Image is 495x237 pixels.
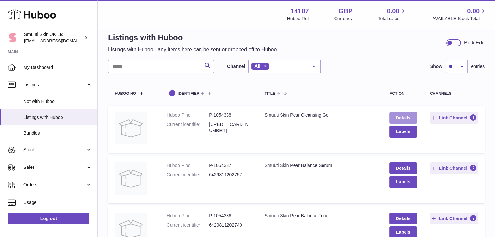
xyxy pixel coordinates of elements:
label: Channel [227,63,245,69]
button: Link Channel [430,162,478,174]
div: channels [430,92,478,96]
dt: Current identifier [167,222,209,228]
dt: Current identifier [167,121,209,134]
a: Details [389,162,417,174]
label: Show [430,63,442,69]
dd: 6429811202740 [209,222,251,228]
p: Listings with Huboo - any items here can be sent or dropped off to Huboo. [108,46,278,53]
dd: [CREDIT_CARD_NUMBER] [209,121,251,134]
button: Link Channel [430,213,478,224]
dt: Huboo P no [167,112,209,118]
img: Smuuti Skin Pear Balance Serum [115,162,147,195]
span: Total sales [378,16,407,22]
span: AVAILABLE Stock Total [432,16,487,22]
span: Bundles [23,130,92,136]
span: Huboo no [115,92,136,96]
strong: 14107 [291,7,309,16]
div: Bulk Edit [464,39,485,46]
dt: Huboo P no [167,162,209,168]
span: Link Channel [439,115,467,121]
button: Link Channel [430,112,478,124]
span: My Dashboard [23,64,92,70]
a: 0.00 AVAILABLE Stock Total [432,7,487,22]
span: title [265,92,275,96]
a: Details [389,112,417,124]
img: Smuuti Skin Pear Cleansing Gel [115,112,147,144]
div: Smuuti Skin Pear Balance Serum [265,162,377,168]
span: Not with Huboo [23,98,92,105]
dt: Huboo P no [167,213,209,219]
div: Smuuti Skin UK Ltd [24,31,83,44]
span: Listings [23,82,86,88]
a: Log out [8,213,89,224]
span: Stock [23,147,86,153]
button: Labels [389,126,417,137]
img: Paivi.korvela@gmail.com [8,33,18,43]
dd: P-1054337 [209,162,251,168]
dt: Current identifier [167,172,209,178]
span: Orders [23,182,86,188]
span: 0.00 [467,7,480,16]
a: 0.00 Total sales [378,7,407,22]
span: [EMAIL_ADDRESS][DOMAIN_NAME] [24,38,96,43]
span: Listings with Huboo [23,114,92,120]
div: Smuuti Skin Pear Cleansing Gel [265,112,377,118]
h1: Listings with Huboo [108,32,278,43]
span: All [254,63,260,69]
div: Huboo Ref [287,16,309,22]
span: entries [471,63,485,69]
span: Link Channel [439,165,467,171]
dd: 6429811202757 [209,172,251,178]
span: identifier [178,92,199,96]
div: action [389,92,417,96]
span: 0.00 [387,7,400,16]
span: Usage [23,199,92,206]
div: Smuuti Skin Pear Balance Toner [265,213,377,219]
a: Details [389,213,417,224]
dd: P-1054338 [209,112,251,118]
button: Labels [389,176,417,188]
span: Sales [23,164,86,170]
strong: GBP [338,7,352,16]
span: Link Channel [439,216,467,221]
dd: P-1054336 [209,213,251,219]
div: Currency [334,16,353,22]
